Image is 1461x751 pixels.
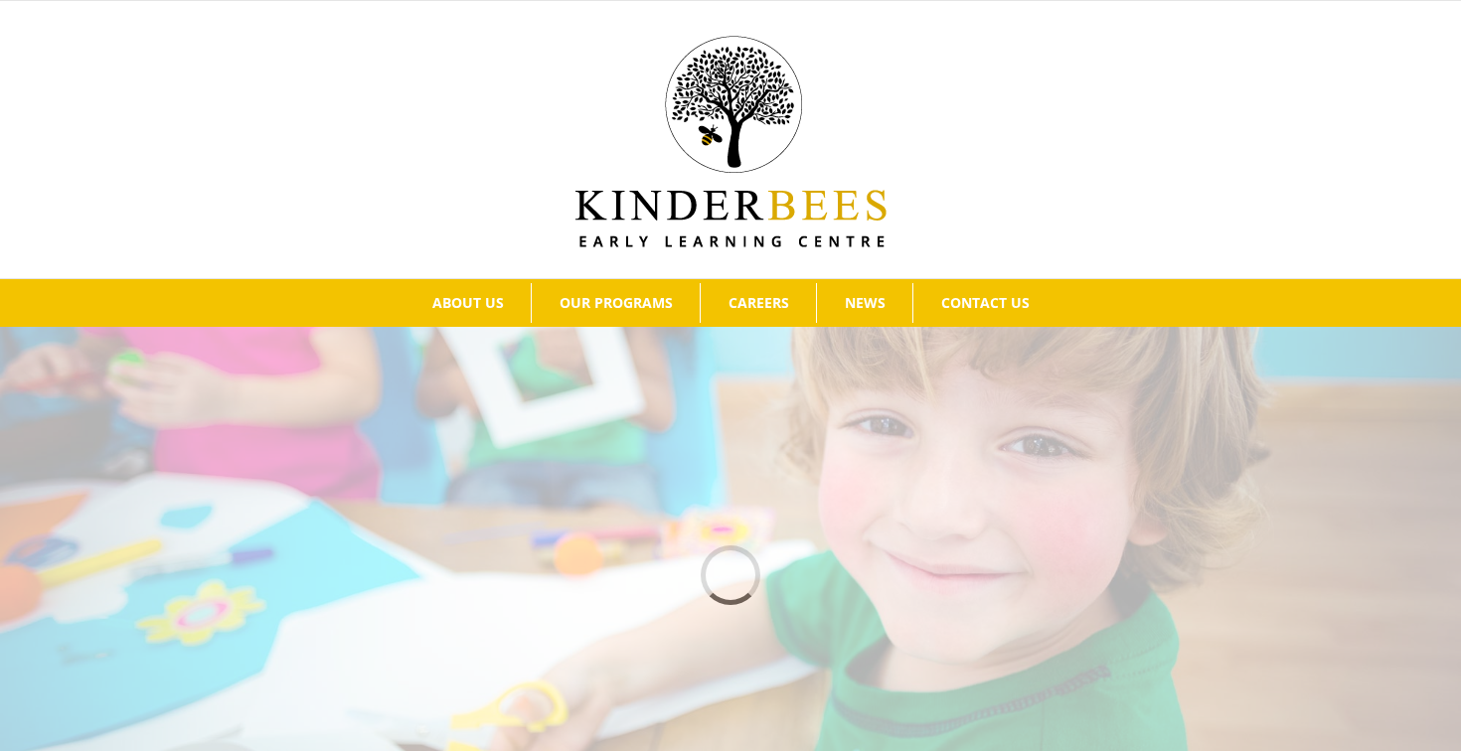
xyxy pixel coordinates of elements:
a: ABOUT US [405,283,531,323]
a: CONTACT US [913,283,1056,323]
span: CAREERS [729,296,789,310]
span: NEWS [845,296,886,310]
span: OUR PROGRAMS [560,296,673,310]
img: Kinder Bees Logo [575,36,887,247]
span: CONTACT US [941,296,1030,310]
nav: Main Menu [30,279,1431,327]
a: CAREERS [701,283,816,323]
span: ABOUT US [432,296,504,310]
a: OUR PROGRAMS [532,283,700,323]
a: NEWS [817,283,912,323]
